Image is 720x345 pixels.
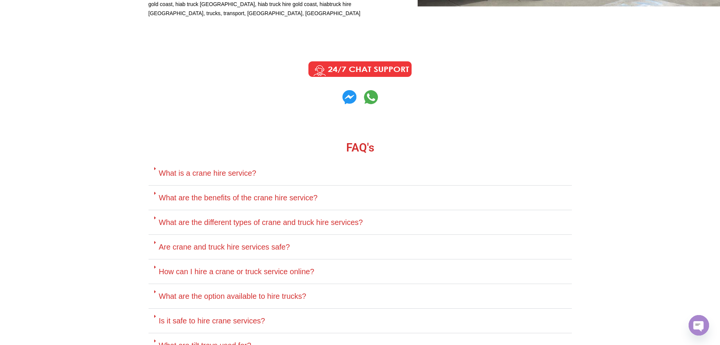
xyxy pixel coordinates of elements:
[149,309,572,333] div: Is it safe to hire crane services?
[149,259,572,284] div: How can I hire a crane or truck service online?
[159,267,314,276] a: How can I hire a crane or truck service online?
[159,218,363,226] a: What are the different types of crane and truck hire services?
[159,317,265,325] a: Is it safe to hire crane services?
[149,186,572,210] div: What are the benefits of the crane hire service?
[149,284,572,309] div: What are the option available to hire trucks?
[149,235,572,259] div: Are crane and truck hire services safe?
[149,161,572,186] div: What is a crane hire service?
[364,90,378,104] img: Contact us on Whatsapp
[149,142,572,153] h2: FAQ's
[159,169,256,177] a: What is a crane hire service?
[159,243,290,251] a: Are crane and truck hire services safe?
[159,292,306,300] a: What are the option available to hire trucks?
[149,210,572,235] div: What are the different types of crane and truck hire services?
[342,90,356,104] img: Contact us on Whatsapp
[303,60,417,79] img: Call us Anytime
[159,194,317,202] a: What are the benefits of the crane hire service?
